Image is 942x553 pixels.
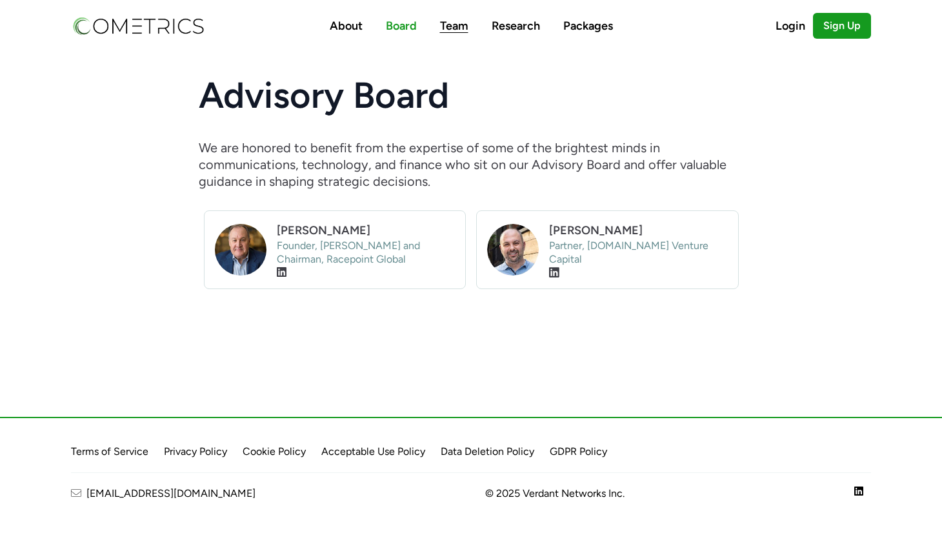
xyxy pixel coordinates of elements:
[243,445,306,457] a: Cookie Policy
[71,486,256,501] a: [EMAIL_ADDRESS][DOMAIN_NAME]
[440,19,468,33] a: Team
[549,265,559,279] a: Visit LinkedIn profile
[563,19,613,33] a: Packages
[492,19,540,33] a: Research
[549,239,728,266] p: Partner, [DOMAIN_NAME] Venture Capital
[199,139,744,190] p: We are honored to benefit from the expertise of some of the brightest minds in communications, te...
[386,19,417,33] a: Board
[164,445,227,457] a: Privacy Policy
[441,445,534,457] a: Data Deletion Policy
[776,17,813,35] a: Login
[277,239,456,266] p: Founder, [PERSON_NAME] and Chairman, Racepoint Global
[321,445,425,457] a: Acceptable Use Policy
[199,77,744,114] h1: Advisory Board
[71,15,205,37] img: Cometrics
[277,265,287,279] a: Visit LinkedIn profile
[854,486,863,501] a: Visit our company LinkedIn page
[215,224,266,276] img: team
[549,221,728,239] h2: [PERSON_NAME]
[330,19,363,33] a: About
[71,445,148,457] a: Terms of Service
[485,486,625,501] span: © 2025 Verdant Networks Inc.
[813,13,871,39] a: Sign Up
[487,224,539,276] img: team
[550,445,607,457] a: GDPR Policy
[277,221,456,239] h2: [PERSON_NAME]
